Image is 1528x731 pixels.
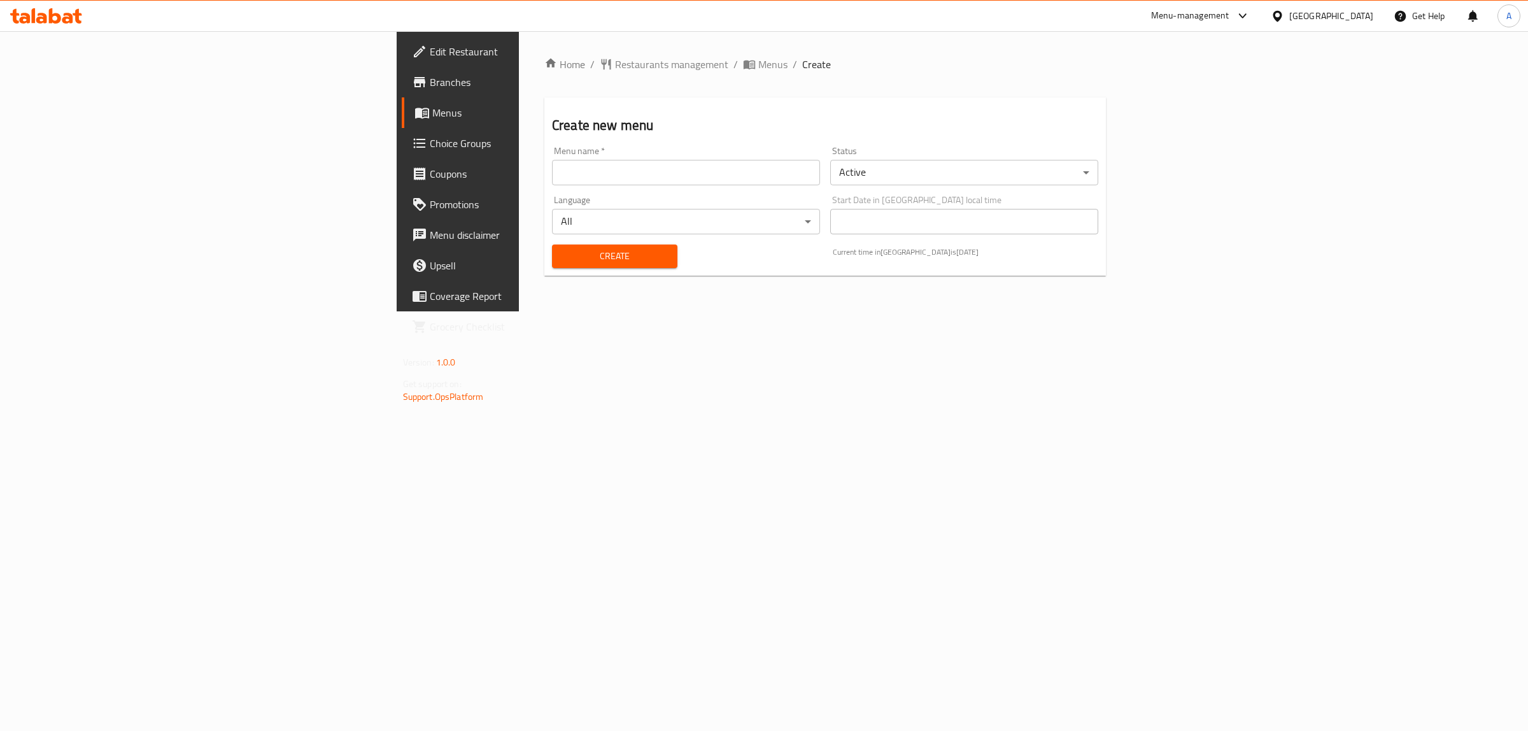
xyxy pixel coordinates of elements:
[552,116,1098,135] h2: Create new menu
[402,220,652,250] a: Menu disclaimer
[615,57,728,72] span: Restaurants management
[402,67,652,97] a: Branches
[402,311,652,342] a: Grocery Checklist
[432,105,642,120] span: Menus
[430,258,642,273] span: Upsell
[402,281,652,311] a: Coverage Report
[1151,8,1229,24] div: Menu-management
[1506,9,1511,23] span: A
[403,376,462,392] span: Get support on:
[600,57,728,72] a: Restaurants management
[743,57,788,72] a: Menus
[544,57,1106,72] nav: breadcrumb
[436,354,456,371] span: 1.0.0
[430,197,642,212] span: Promotions
[430,136,642,151] span: Choice Groups
[403,388,484,405] a: Support.OpsPlatform
[793,57,797,72] li: /
[430,75,642,90] span: Branches
[430,288,642,304] span: Coverage Report
[802,57,831,72] span: Create
[833,246,1098,258] p: Current time in [GEOGRAPHIC_DATA] is [DATE]
[552,209,820,234] div: All
[1289,9,1373,23] div: [GEOGRAPHIC_DATA]
[403,354,434,371] span: Version:
[402,159,652,189] a: Coupons
[430,319,642,334] span: Grocery Checklist
[430,44,642,59] span: Edit Restaurant
[830,160,1098,185] div: Active
[733,57,738,72] li: /
[562,248,667,264] span: Create
[402,128,652,159] a: Choice Groups
[402,250,652,281] a: Upsell
[402,189,652,220] a: Promotions
[402,97,652,128] a: Menus
[552,245,677,268] button: Create
[758,57,788,72] span: Menus
[402,36,652,67] a: Edit Restaurant
[430,166,642,181] span: Coupons
[430,227,642,243] span: Menu disclaimer
[552,160,820,185] input: Please enter Menu name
